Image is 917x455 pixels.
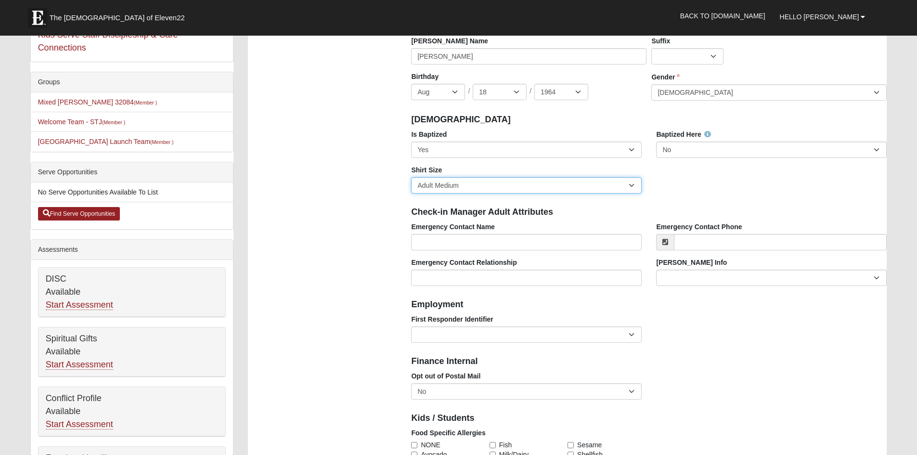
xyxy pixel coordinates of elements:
[656,130,710,139] label: Baptized Here
[38,98,157,106] a: Mixed [PERSON_NAME] 32084(Member )
[411,413,887,424] h4: Kids / Students
[490,442,496,448] input: Fish
[411,299,887,310] h4: Employment
[651,36,670,46] label: Suffix
[773,5,873,29] a: Hello [PERSON_NAME]
[38,138,174,145] a: [GEOGRAPHIC_DATA] Launch Team(Member )
[411,72,439,81] label: Birthday
[31,240,233,260] div: Assessments
[411,165,442,175] label: Shirt Size
[102,119,125,125] small: (Member )
[150,139,173,145] small: (Member )
[656,222,742,232] label: Emergency Contact Phone
[568,442,574,448] input: Sesame
[468,86,470,97] span: /
[39,387,225,436] div: Conflict Profile Available
[50,13,185,23] span: The [DEMOGRAPHIC_DATA] of Eleven22
[39,268,225,317] div: DISC Available
[411,258,517,267] label: Emergency Contact Relationship
[31,182,233,202] li: No Serve Opportunities Available To List
[134,100,157,105] small: (Member )
[411,356,887,367] h4: Finance Internal
[530,86,531,97] span: /
[411,371,480,381] label: Opt out of Postal Mail
[38,118,126,126] a: Welcome Team - STJ(Member )
[577,440,602,450] span: Sesame
[411,222,495,232] label: Emergency Contact Name
[673,4,773,28] a: Back to [DOMAIN_NAME]
[38,207,120,221] a: Find Serve Opportunities
[656,258,727,267] label: [PERSON_NAME] Info
[411,130,447,139] label: Is Baptized
[46,419,113,429] a: Start Assessment
[46,360,113,370] a: Start Assessment
[23,3,216,27] a: The [DEMOGRAPHIC_DATA] of Eleven22
[411,207,887,218] h4: Check-in Manager Adult Attributes
[411,314,493,324] label: First Responder Identifier
[28,8,47,27] img: Eleven22 logo
[31,72,233,92] div: Groups
[39,327,225,377] div: Spiritual Gifts Available
[411,36,488,46] label: [PERSON_NAME] Name
[499,440,512,450] span: Fish
[411,442,417,448] input: NONE
[411,428,485,438] label: Food Specific Allergies
[780,13,859,21] span: Hello [PERSON_NAME]
[31,162,233,182] div: Serve Opportunities
[651,72,680,82] label: Gender
[411,115,887,125] h4: [DEMOGRAPHIC_DATA]
[46,300,113,310] a: Start Assessment
[421,440,440,450] span: NONE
